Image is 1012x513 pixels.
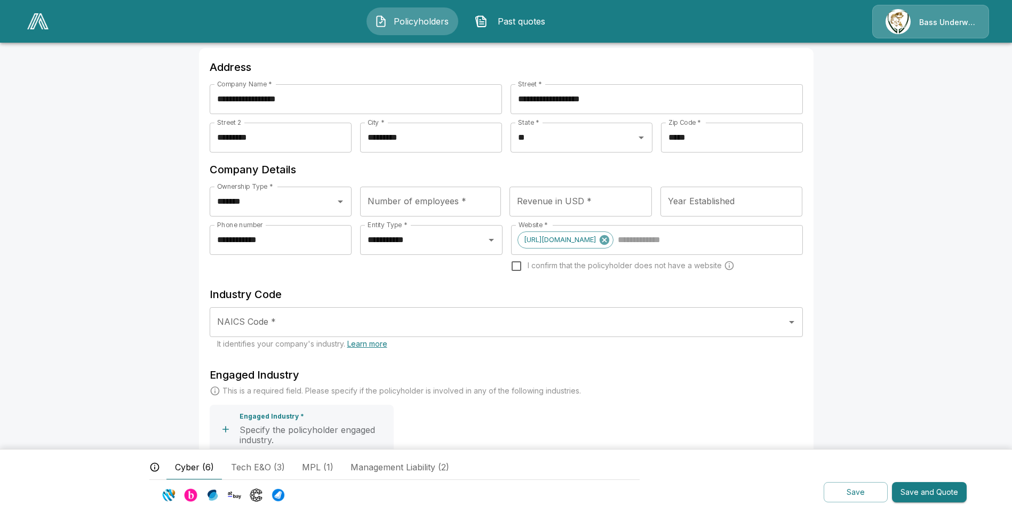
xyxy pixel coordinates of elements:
[333,194,348,209] button: Open
[368,220,407,229] label: Entity Type *
[210,286,803,303] h6: Industry Code
[517,231,613,249] div: [URL][DOMAIN_NAME]
[518,79,542,89] label: Street *
[724,260,735,271] svg: Carriers run a cyber security scan on the policyholders' websites. Please enter a website wheneve...
[240,425,389,446] p: Specify the policyholder engaged industry.
[222,386,581,396] p: This is a required field. Please specify if the policyholder is involved in any of the following ...
[368,118,385,127] label: City *
[217,220,263,229] label: Phone number
[634,130,649,145] button: Open
[392,15,450,28] span: Policyholders
[366,7,458,35] button: Policyholders IconPolicyholders
[374,15,387,28] img: Policyholders Icon
[467,7,559,35] button: Past quotes IconPast quotes
[302,461,333,474] span: MPL (1)
[210,366,803,383] h6: Engaged Industry
[240,413,304,421] p: Engaged Industry *
[206,488,219,502] img: Carrier Logo
[210,405,394,454] button: Engaged Industry *Specify the policyholder engaged industry.
[528,260,722,271] span: I confirm that the policyholder does not have a website
[475,15,488,28] img: Past quotes Icon
[210,161,803,178] h6: Company Details
[886,9,911,34] img: Agency Icon
[217,79,272,89] label: Company Name *
[231,461,285,474] span: Tech E&O (3)
[492,15,551,28] span: Past quotes
[217,339,387,348] span: It identifies your company's industry.
[484,233,499,247] button: Open
[872,5,989,38] a: Agency IconBass Underwriters
[919,17,976,28] p: Bass Underwriters
[518,234,602,246] span: [URL][DOMAIN_NAME]
[27,13,49,29] img: AA Logo
[347,339,387,348] a: Learn more
[519,220,548,229] label: Website *
[784,315,799,330] button: Open
[250,488,263,502] img: Carrier Logo
[668,118,701,127] label: Zip Code *
[272,488,285,502] img: Carrier Logo
[210,59,803,76] h6: Address
[217,118,241,127] label: Street 2
[217,182,273,191] label: Ownership Type *
[228,488,241,502] img: Carrier Logo
[350,461,449,474] span: Management Liability (2)
[175,461,214,474] span: Cyber (6)
[518,118,539,127] label: State *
